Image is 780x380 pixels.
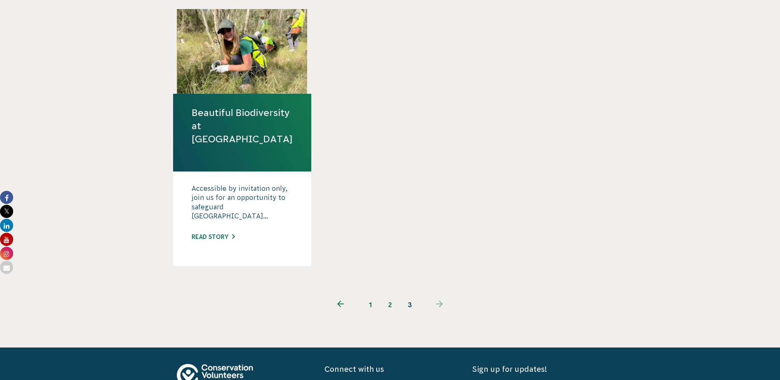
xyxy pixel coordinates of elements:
[192,184,293,225] p: Accessible by invitation only, join us for an opportunity to safeguard [GEOGRAPHIC_DATA]...
[192,106,293,146] a: Beautiful Biodiversity at [GEOGRAPHIC_DATA]
[361,295,380,315] a: 1
[472,364,603,374] h5: Sign up for updates!
[324,364,455,374] h5: Connect with us
[192,234,235,240] a: Read story
[321,295,361,315] a: Previous page
[400,295,420,315] span: 3
[380,295,400,315] a: 2
[321,295,460,315] ul: Pagination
